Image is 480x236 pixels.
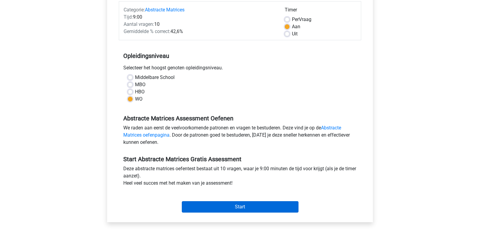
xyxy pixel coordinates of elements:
[292,23,300,30] label: Aan
[292,17,299,22] span: Per
[292,30,298,38] label: Uit
[119,14,280,21] div: 9:00
[119,165,361,189] div: Deze abstracte matrices oefentest bestaat uit 10 vragen, waar je 9:00 minuten de tijd voor krijgt...
[123,115,357,122] h5: Abstracte Matrices Assessment Oefenen
[135,74,175,81] label: Middelbare School
[182,201,298,213] input: Start
[123,50,357,62] h5: Opleidingsniveau
[124,29,170,34] span: Gemiddelde % correct:
[135,95,142,103] label: WO
[292,16,311,23] label: Vraag
[145,7,184,13] a: Abstracte Matrices
[119,124,361,148] div: We raden aan eerst de veelvoorkomende patronen en vragen te bestuderen. Deze vind je op de . Door...
[135,81,145,88] label: MBO
[119,21,280,28] div: 10
[119,64,361,74] div: Selecteer het hoogst genoten opleidingsniveau.
[124,14,133,20] span: Tijd:
[119,28,280,35] div: 42,6%
[123,156,357,163] h5: Start Abstracte Matrices Gratis Assessment
[124,21,154,27] span: Aantal vragen:
[285,6,356,16] div: Timer
[135,88,145,95] label: HBO
[124,7,145,13] span: Categorie:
